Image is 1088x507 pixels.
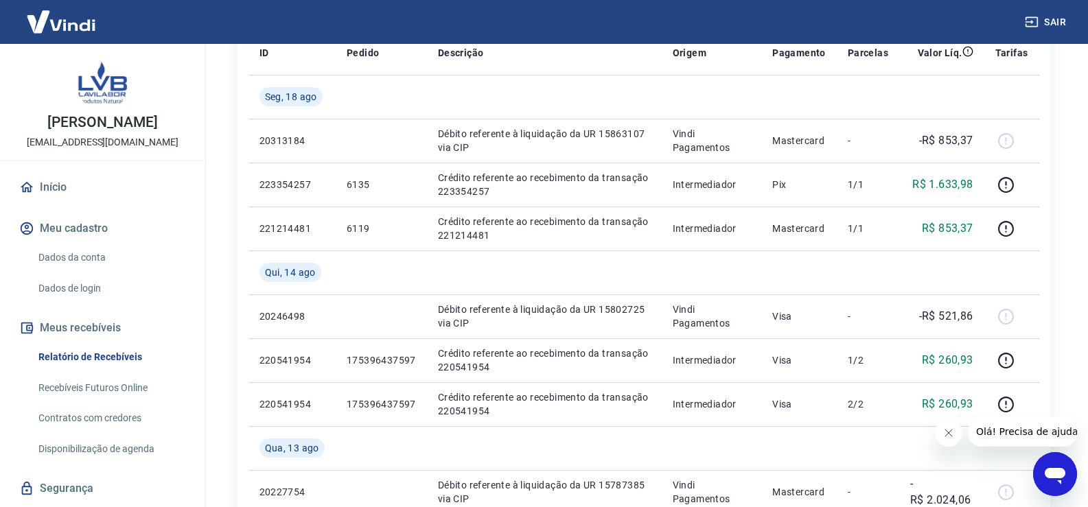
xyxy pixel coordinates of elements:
[848,178,888,191] p: 1/1
[259,222,325,235] p: 221214481
[848,134,888,148] p: -
[848,222,888,235] p: 1/1
[33,343,189,371] a: Relatório de Recebíveis
[995,46,1028,60] p: Tarifas
[259,178,325,191] p: 223354257
[922,220,973,237] p: R$ 853,37
[438,303,651,330] p: Débito referente à liquidação da UR 15802725 via CIP
[259,309,325,323] p: 20246498
[259,46,269,60] p: ID
[8,10,115,21] span: Olá! Precisa de ajuda?
[848,353,888,367] p: 1/2
[347,178,416,191] p: 6135
[16,172,189,202] a: Início
[438,127,651,154] p: Débito referente à liquidação da UR 15863107 via CIP
[772,485,826,499] p: Mastercard
[259,485,325,499] p: 20227754
[935,419,962,447] iframe: Fechar mensagem
[438,346,651,374] p: Crédito referente ao recebimento da transação 220541954
[912,176,973,193] p: R$ 1.633,98
[772,353,826,367] p: Visa
[16,213,189,244] button: Meu cadastro
[33,435,189,463] a: Disponibilização de agenda
[265,441,319,455] span: Qua, 13 ago
[76,55,130,110] img: f59112a5-54ef-4c52-81d5-7611f2965714.jpeg
[848,46,888,60] p: Parcelas
[438,46,484,60] p: Descrição
[347,46,379,60] p: Pedido
[772,46,826,60] p: Pagamento
[438,478,651,506] p: Débito referente à liquidação da UR 15787385 via CIP
[259,134,325,148] p: 20313184
[772,397,826,411] p: Visa
[265,90,317,104] span: Seg, 18 ago
[47,115,157,130] p: [PERSON_NAME]
[673,46,706,60] p: Origem
[33,404,189,432] a: Contratos com credores
[347,222,416,235] p: 6119
[673,178,751,191] p: Intermediador
[918,46,962,60] p: Valor Líq.
[27,135,178,150] p: [EMAIL_ADDRESS][DOMAIN_NAME]
[347,353,416,367] p: 175396437597
[673,303,751,330] p: Vindi Pagamentos
[673,127,751,154] p: Vindi Pagamentos
[259,397,325,411] p: 220541954
[33,274,189,303] a: Dados de login
[347,397,416,411] p: 175396437597
[16,313,189,343] button: Meus recebíveis
[438,215,651,242] p: Crédito referente ao recebimento da transação 221214481
[33,244,189,272] a: Dados da conta
[259,353,325,367] p: 220541954
[1033,452,1077,496] iframe: Botão para abrir a janela de mensagens
[673,222,751,235] p: Intermediador
[673,478,751,506] p: Vindi Pagamentos
[848,485,888,499] p: -
[438,171,651,198] p: Crédito referente ao recebimento da transação 223354257
[33,374,189,402] a: Recebíveis Futuros Online
[922,352,973,368] p: R$ 260,93
[772,134,826,148] p: Mastercard
[673,353,751,367] p: Intermediador
[919,308,973,325] p: -R$ 521,86
[16,473,189,504] a: Segurança
[848,309,888,323] p: -
[16,1,106,43] img: Vindi
[673,397,751,411] p: Intermediador
[438,390,651,418] p: Crédito referente ao recebimento da transação 220541954
[848,397,888,411] p: 2/2
[922,396,973,412] p: R$ 260,93
[919,132,973,149] p: -R$ 853,37
[1022,10,1072,35] button: Sair
[772,222,826,235] p: Mastercard
[265,266,316,279] span: Qui, 14 ago
[968,416,1077,447] iframe: Mensagem da empresa
[772,178,826,191] p: Pix
[772,309,826,323] p: Visa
